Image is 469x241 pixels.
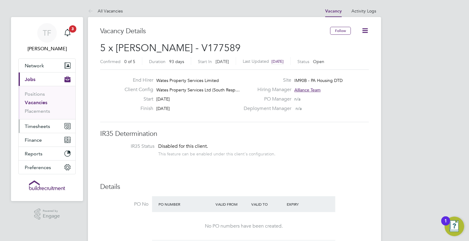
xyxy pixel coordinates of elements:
[34,208,60,220] a: Powered byEngage
[25,63,44,69] span: Network
[100,59,121,64] label: Confirmed
[19,73,75,86] button: Jobs
[25,76,35,82] span: Jobs
[240,96,291,102] label: PO Manager
[25,151,42,157] span: Reports
[243,58,269,64] label: Last Updated
[25,137,42,143] span: Finance
[156,106,170,111] span: [DATE]
[296,106,302,111] span: n/a
[19,133,75,147] button: Finance
[250,199,285,210] div: Valid To
[19,161,75,174] button: Preferences
[100,27,330,36] h3: Vacancy Details
[156,87,240,93] span: Wates Property Services Ltd (South Resp…
[294,87,321,93] span: Alliance Team
[19,147,75,160] button: Reports
[313,59,324,64] span: Open
[445,217,464,236] button: Open Resource Center, 1 new notification
[120,77,153,83] label: End Hirer
[106,143,155,150] label: IR35 Status
[294,96,300,102] span: n/a
[18,45,76,52] span: Tommie Ferry
[169,59,184,64] span: 93 days
[25,165,51,170] span: Preferences
[214,199,250,210] div: Valid From
[158,223,329,229] div: No PO numbers have been created.
[156,78,219,83] span: Wates Property Services Limited
[61,23,74,43] a: 3
[11,17,83,201] nav: Main navigation
[158,143,208,149] span: Disabled for this client.
[240,77,291,83] label: Site
[19,59,75,72] button: Network
[69,25,76,33] span: 3
[25,100,47,105] a: Vacancies
[198,59,212,64] label: Start In
[120,87,153,93] label: Client Config
[100,183,369,191] h3: Details
[25,123,50,129] span: Timesheets
[157,199,214,210] div: PO Number
[43,29,51,37] span: TF
[156,96,170,102] span: [DATE]
[88,8,123,14] a: All Vacancies
[43,214,60,219] span: Engage
[330,27,351,35] button: Follow
[18,23,76,52] a: TF[PERSON_NAME]
[297,59,309,64] label: Status
[43,208,60,214] span: Powered by
[25,108,50,114] a: Placements
[149,59,165,64] label: Duration
[19,119,75,133] button: Timesheets
[285,199,321,210] div: Expiry
[124,59,135,64] span: 0 of 5
[240,105,291,112] label: Deployment Manager
[325,9,342,14] a: Vacancy
[444,221,447,229] div: 1
[351,8,376,14] a: Activity Logs
[25,91,45,97] a: Positions
[100,129,369,138] h3: IR35 Determination
[240,87,291,93] label: Hiring Manager
[294,78,343,83] span: IM90B - PA Housing DTD
[100,201,148,207] label: PO No
[100,42,241,54] span: 5 x [PERSON_NAME] - V177589
[19,86,75,119] div: Jobs
[216,59,229,64] span: [DATE]
[29,180,65,190] img: buildrec-logo-retina.png
[120,96,153,102] label: Start
[158,150,275,157] div: This feature can be enabled under this client's configuration.
[120,105,153,112] label: Finish
[271,59,284,64] span: [DATE]
[18,180,76,190] a: Go to home page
